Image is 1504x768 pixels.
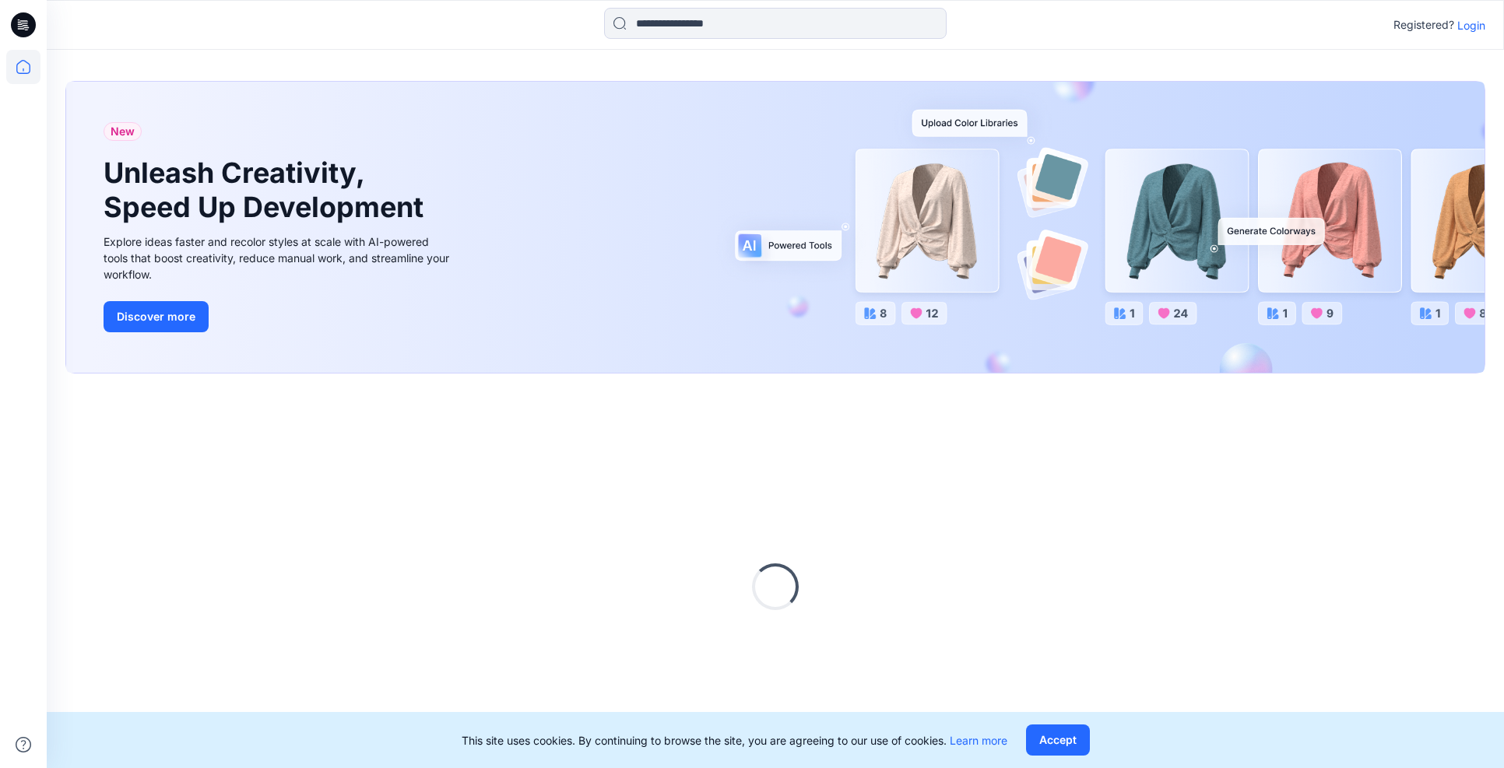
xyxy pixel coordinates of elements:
p: Registered? [1393,16,1454,34]
div: Explore ideas faster and recolor styles at scale with AI-powered tools that boost creativity, red... [104,233,454,282]
a: Learn more [950,734,1007,747]
a: Discover more [104,301,454,332]
h1: Unleash Creativity, Speed Up Development [104,156,430,223]
span: New [111,122,135,141]
p: Login [1457,17,1485,33]
button: Accept [1026,724,1090,756]
button: Discover more [104,301,209,332]
p: This site uses cookies. By continuing to browse the site, you are agreeing to our use of cookies. [462,732,1007,749]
